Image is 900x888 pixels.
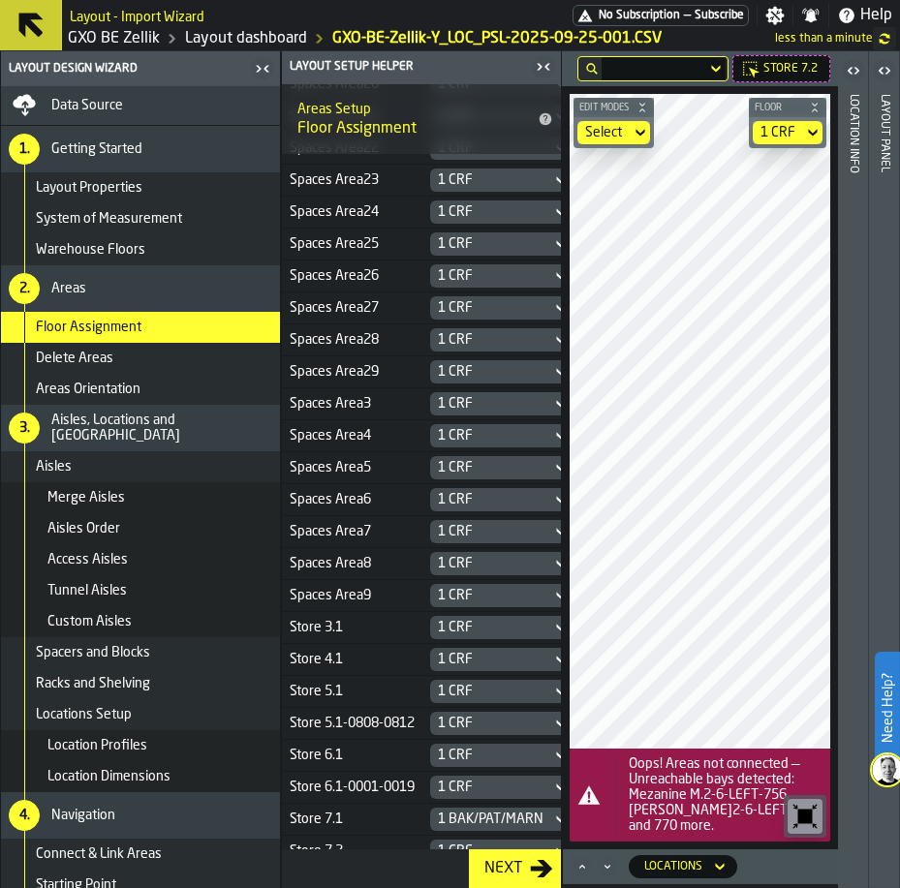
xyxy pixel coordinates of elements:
[9,413,40,444] div: 3.
[596,857,619,876] button: Minimize
[290,236,415,252] div: Spaces Area25
[438,460,543,475] div: DropdownMenuValue-default-floor
[1,730,280,761] li: menu Location Profiles
[36,180,142,196] span: Layout Properties
[599,9,680,22] span: No Subscription
[36,676,150,691] span: Racks and Shelving
[290,843,415,859] div: Store 7.2
[430,840,571,863] div: DropdownMenuValue-default-floor
[749,98,826,117] button: button-
[430,360,571,383] div: DropdownMenuValue-default-floor
[282,51,561,84] header: Layout Setup Helper
[438,811,543,827] div: DropdownMenuValue-floor-caa8e4e621
[297,117,417,140] span: Floor Assignment
[684,9,691,22] span: —
[860,4,892,27] span: Help
[430,424,571,447] div: DropdownMenuValue-default-floor
[430,168,571,192] div: DropdownMenuValue-default-floor
[430,680,571,703] div: DropdownMenuValue-default-floor
[629,756,822,834] div: Oops! Areas not connected — Unreachable bays detected: Mezanine M.2-6-LEFT-756, [PERSON_NAME]2-6-...
[9,800,40,831] div: 4.
[438,780,543,795] div: DropdownMenuValue-default-floor
[47,614,132,629] span: Custom Aisles
[570,749,830,842] div: alert-Oops! Areas not connected — Unreachable bays detected: Mezanine M.2-6-LEFT-756, Mezanine M....
[290,684,415,699] div: Store 5.1
[290,396,415,412] div: Spaces Area3
[574,98,654,117] button: button-
[290,204,415,220] div: Spaces Area24
[438,620,543,635] div: DropdownMenuValue-default-floor
[36,707,132,722] span: Locations Setup
[430,584,571,607] div: DropdownMenuValue-default-floor
[290,460,415,475] div: Spaces Area5
[790,801,821,832] svg: Reset zoom and position
[1,544,280,575] li: menu Access Aisles
[586,63,598,75] div: hide filter
[1,51,280,86] header: Layout Design Wizard
[290,492,415,507] div: Spaces Area6
[1,374,280,405] li: menu Areas Orientation
[290,172,415,188] div: Spaces Area23
[438,268,543,284] div: DropdownMenuValue-default-floor
[282,84,561,154] div: title-Floor Assignment
[585,125,623,140] div: DropdownMenuValue-none
[1,265,280,312] li: menu Areas
[695,9,744,22] span: Subscribe
[438,748,543,763] div: DropdownMenuValue-default-floor
[1,482,280,513] li: menu Merge Aisles
[438,236,543,252] div: DropdownMenuValue-default-floor
[438,684,543,699] div: DropdownMenuValue-default-floor
[438,172,543,188] div: DropdownMenuValue-default-floor
[9,134,40,165] div: 1.
[847,90,860,883] div: Location Info
[70,6,204,25] h2: Sub Title
[1,575,280,606] li: menu Tunnel Aisles
[51,281,86,296] span: Areas
[297,98,514,117] h2: Sub Title
[760,125,795,140] div: DropdownMenuValue-default-floor
[290,780,415,795] div: Store 6.1-0001-0019
[290,364,415,380] div: Spaces Area29
[430,520,571,543] div: DropdownMenuValue-default-floor
[66,27,662,50] nav: Breadcrumb
[438,492,543,507] div: DropdownMenuValue-default-floor
[5,62,249,76] div: Layout Design Wizard
[68,27,160,50] a: link-to-/wh/i/5fa160b1-7992-442a-9057-4226e3d2ae6d
[438,300,543,316] div: DropdownMenuValue-default-floor
[290,620,415,635] div: Store 3.1
[430,744,571,767] div: DropdownMenuValue-default-floor
[430,776,571,799] div: DropdownMenuValue-default-floor
[1,513,280,544] li: menu Aisles Order
[51,141,142,157] span: Getting Started
[438,843,543,859] div: DropdownMenuValue-default-floor
[430,488,571,511] div: DropdownMenuValue-default-floor
[1,405,280,451] li: menu Aisles, Locations and Bays
[869,51,899,888] header: Layout panel
[1,172,280,203] li: menu Layout Properties
[1,606,280,637] li: menu Custom Aisles
[753,121,822,144] div: DropdownMenuValue-default-floor
[438,364,543,380] div: DropdownMenuValue-default-floor
[47,738,147,753] span: Location Profiles
[1,343,280,374] li: menu Delete Areas
[1,234,280,265] li: menu Warehouse Floors
[290,268,415,284] div: Spaces Area26
[286,60,530,74] div: Layout Setup Helper
[47,769,171,784] span: Location Dimensions
[430,296,571,320] div: DropdownMenuValue-default-floor
[530,55,557,78] label: button-toggle-Close me
[763,62,818,76] span: Store 7.2
[878,90,891,883] div: Layout panel
[36,242,145,258] span: Warehouse Floors
[829,4,900,27] label: button-toggle-Help
[838,51,868,888] header: Location Info
[36,320,141,335] span: Floor Assignment
[1,839,280,870] li: menu Connect & Link Areas
[332,27,662,50] a: link-to-/wh/i/5fa160b1-7992-442a-9057-4226e3d2ae6d/import/layout/c2289acf-db0f-40b7-8b31-d8edf789...
[840,55,867,90] label: button-toggle-Open
[9,273,40,304] div: 2.
[36,351,113,366] span: Delete Areas
[469,849,561,888] button: button-Next
[573,5,749,26] div: Menu Subscription
[1,668,280,699] li: menu Racks and Shelving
